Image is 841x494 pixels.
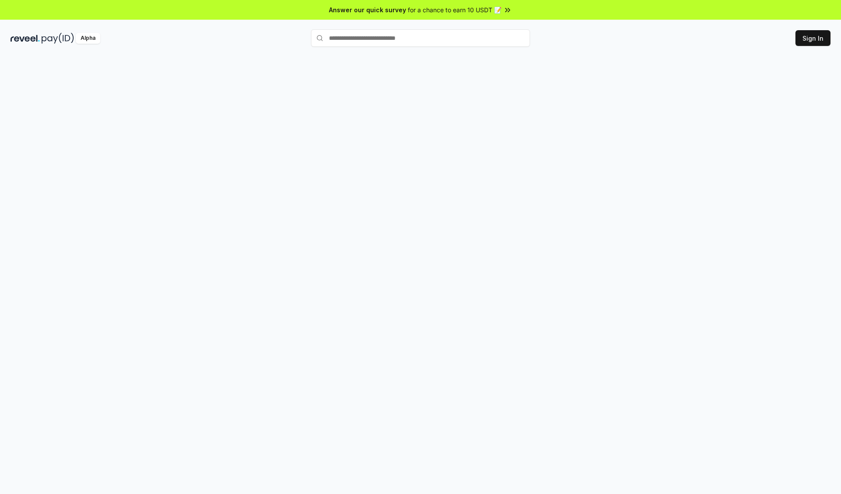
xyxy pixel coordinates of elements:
img: pay_id [42,33,74,44]
button: Sign In [795,30,830,46]
span: for a chance to earn 10 USDT 📝 [408,5,502,14]
img: reveel_dark [11,33,40,44]
div: Alpha [76,33,100,44]
span: Answer our quick survey [329,5,406,14]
